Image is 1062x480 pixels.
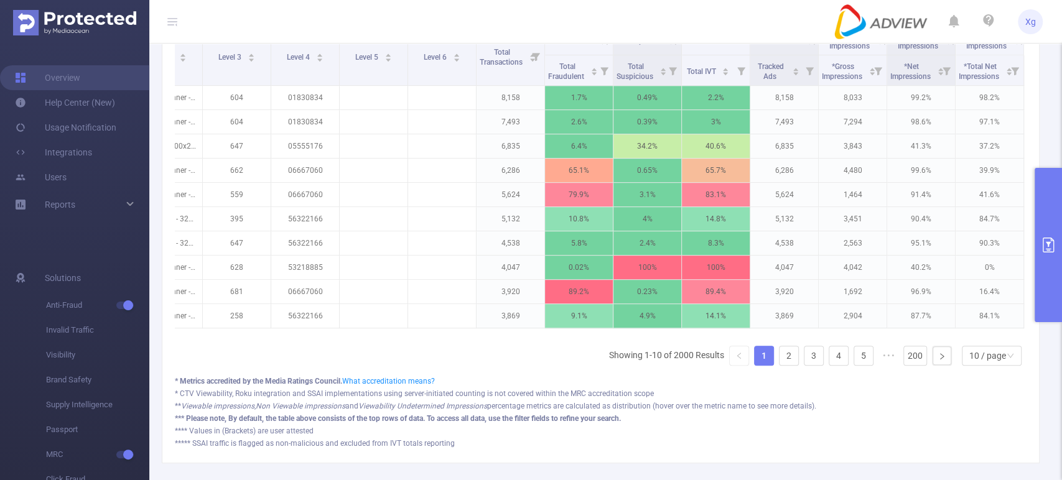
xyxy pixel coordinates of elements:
p: 90.4% [887,207,955,231]
p: 3% [682,110,750,134]
p: 2,563 [819,231,887,255]
div: Sort [1005,66,1013,73]
i: icon: caret-down [179,57,186,60]
span: Passport [46,417,149,442]
span: *Total Net Impressions [966,32,1007,50]
p: 0.23% [613,280,681,303]
div: Sort [722,66,729,73]
i: icon: caret-down [453,57,460,60]
p: 2.4% [613,231,681,255]
p: 37.2% [956,134,1023,158]
p: 99.2% [887,86,955,109]
span: Anti-Fraud [46,293,149,318]
i: icon: caret-down [659,70,666,74]
div: * CTV Viewability, Roku integration and SSAI implementations using server-initiated counting is n... [175,388,1027,399]
a: Overview [15,65,80,90]
p: 8,158 [477,86,544,109]
a: 3 [804,346,823,365]
p: 41.6% [956,183,1023,206]
i: Filter menu [1006,55,1023,85]
p: 3,843 [819,134,887,158]
div: Sort [179,52,187,59]
p: 628 [203,256,271,279]
p: 100% [613,256,681,279]
i: icon: caret-down [590,70,597,74]
p: 16.4% [956,280,1023,303]
i: Filter menu [732,55,750,85]
div: Sort [792,66,799,73]
div: ** , and percentage metrics are calculated as distribution (hover over the metric name to see mor... [175,400,1027,412]
p: 559 [203,183,271,206]
p: 0% [956,256,1023,279]
p: 39.9% [956,159,1023,182]
li: 3 [804,346,824,366]
span: Invalid Traffic [694,37,738,45]
i: icon: left [735,352,743,359]
p: 395 [203,207,271,231]
span: Total Suspicious [617,62,655,81]
span: Total IVT [687,67,718,76]
li: 200 [903,346,927,366]
p: 91.4% [887,183,955,206]
p: 7,493 [477,110,544,134]
div: *** Please note, By default, the table above consists of the top rows of data. To access all data... [175,413,1027,424]
a: 1 [755,346,773,365]
i: icon: caret-up [453,52,460,55]
p: 53218885 [271,256,339,279]
span: Level 3 [218,53,243,62]
p: 4,538 [477,231,544,255]
p: 89.4% [682,280,750,303]
div: ***** SSAI traffic is flagged as non-malicious and excluded from IVT totals reporting [175,438,1027,449]
p: 84.1% [956,304,1023,328]
span: Tracked Ads [761,37,802,45]
div: Sort [937,66,944,73]
i: Filter menu [801,55,818,85]
p: 5,132 [477,207,544,231]
span: Solutions [45,265,81,290]
span: Visibility [46,343,149,367]
i: icon: caret-up [590,66,597,70]
p: 95.1% [887,231,955,255]
p: 97.1% [956,110,1023,134]
div: Sort [453,52,460,59]
p: 06667060 [271,183,339,206]
i: icon: caret-down [384,57,391,60]
p: 1,464 [819,183,887,206]
div: Sort [869,66,876,73]
li: Showing 1-10 of 2000 Results [609,346,724,366]
p: 1.7% [545,86,613,109]
p: 06667060 [271,159,339,182]
p: 3,869 [750,304,818,328]
span: *Total Net Impressions [959,62,1001,81]
b: * Metrics accredited by the Media Ratings Council. [175,377,342,385]
p: 14.8% [682,207,750,231]
p: 8,158 [750,86,818,109]
li: Next Page [932,346,952,366]
p: 98.6% [887,110,955,134]
a: What accreditation means? [342,377,435,385]
i: icon: caret-down [722,70,729,74]
p: 2,904 [819,304,887,328]
div: 10 / page [969,346,1006,365]
i: icon: caret-up [316,52,323,55]
i: icon: right [938,353,946,360]
p: 0.02% [545,256,613,279]
p: 87.7% [887,304,955,328]
p: 3,920 [477,280,544,303]
i: icon: caret-down [316,57,323,60]
p: 79.9% [545,183,613,206]
p: 10.8% [545,207,613,231]
span: Xg [1025,9,1036,34]
p: 40.6% [682,134,750,158]
li: 1 [754,346,774,366]
p: 6,835 [477,134,544,158]
a: Usage Notification [15,115,116,140]
p: 6,286 [477,159,544,182]
i: icon: caret-down [793,70,799,74]
p: 56322166 [271,231,339,255]
p: 0.39% [613,110,681,134]
span: Reports [45,200,75,210]
span: Level 5 [355,53,380,62]
span: Total Transactions [480,48,524,67]
i: icon: caret-up [384,52,391,55]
